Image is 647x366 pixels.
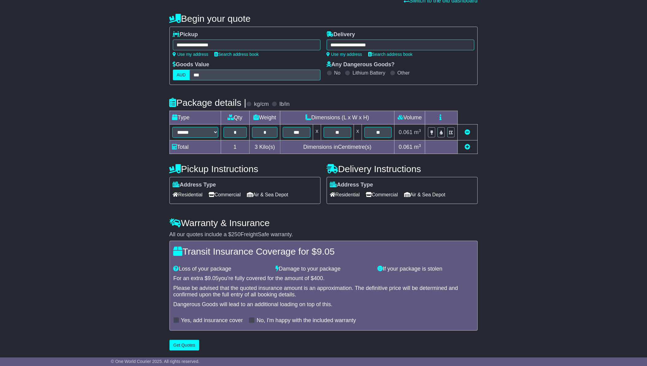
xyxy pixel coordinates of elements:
[353,70,385,76] label: Lithium Battery
[173,70,190,80] label: AUD
[170,266,273,272] div: Loss of your package
[215,52,259,57] a: Search address book
[232,231,241,237] span: 250
[173,285,474,298] div: Please be advised that the quoted insurance amount is an approximation. The definitive price will...
[354,125,362,141] td: x
[257,317,356,324] label: No, I'm happy with the included warranty
[327,61,395,68] label: Any Dangerous Goods?
[368,52,413,57] a: Search address book
[419,143,421,148] sup: 3
[173,275,474,282] div: For an extra $ you're fully covered for the amount of $ .
[249,141,280,154] td: Kilo(s)
[317,246,335,256] span: 9.05
[173,61,209,68] label: Goods Value
[209,190,241,199] span: Commercial
[173,246,474,256] h4: Transit Insurance Coverage for $
[173,31,198,38] label: Pickup
[375,266,477,272] div: If your package is stolen
[272,266,375,272] div: Damage to your package
[254,101,269,108] label: kg/cm
[221,111,249,125] td: Qty
[280,141,395,154] td: Dimensions in Centimetre(s)
[170,111,221,125] td: Type
[255,144,258,150] span: 3
[414,129,421,135] span: m
[221,141,249,154] td: 1
[181,317,243,324] label: Yes, add insurance cover
[249,111,280,125] td: Weight
[414,144,421,150] span: m
[330,190,360,199] span: Residential
[314,275,323,281] span: 400
[366,190,398,199] span: Commercial
[399,144,413,150] span: 0.061
[170,141,221,154] td: Total
[173,301,474,308] div: Dangerous Goods will lead to an additional loading on top of this.
[327,52,362,57] a: Use my address
[330,182,373,188] label: Address Type
[404,190,446,199] span: Air & Sea Depot
[173,182,216,188] label: Address Type
[111,359,200,364] span: © One World Courier 2025. All rights reserved.
[280,111,395,125] td: Dimensions (L x W x H)
[170,231,478,238] div: All our quotes include a $ FreightSafe warranty.
[313,125,321,141] td: x
[334,70,341,76] label: No
[247,190,288,199] span: Air & Sea Depot
[208,275,219,281] span: 9.05
[327,31,355,38] label: Delivery
[419,128,421,133] sup: 3
[279,101,290,108] label: lb/in
[170,218,478,228] h4: Warranty & Insurance
[170,340,200,351] button: Get Quotes
[327,164,478,174] h4: Delivery Instructions
[465,144,470,150] a: Add new item
[465,129,470,135] a: Remove this item
[170,13,478,24] h4: Begin your quote
[170,98,247,108] h4: Package details |
[399,129,413,135] span: 0.061
[170,164,321,174] h4: Pickup Instructions
[395,111,425,125] td: Volume
[398,70,410,76] label: Other
[173,52,209,57] a: Use my address
[173,190,203,199] span: Residential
